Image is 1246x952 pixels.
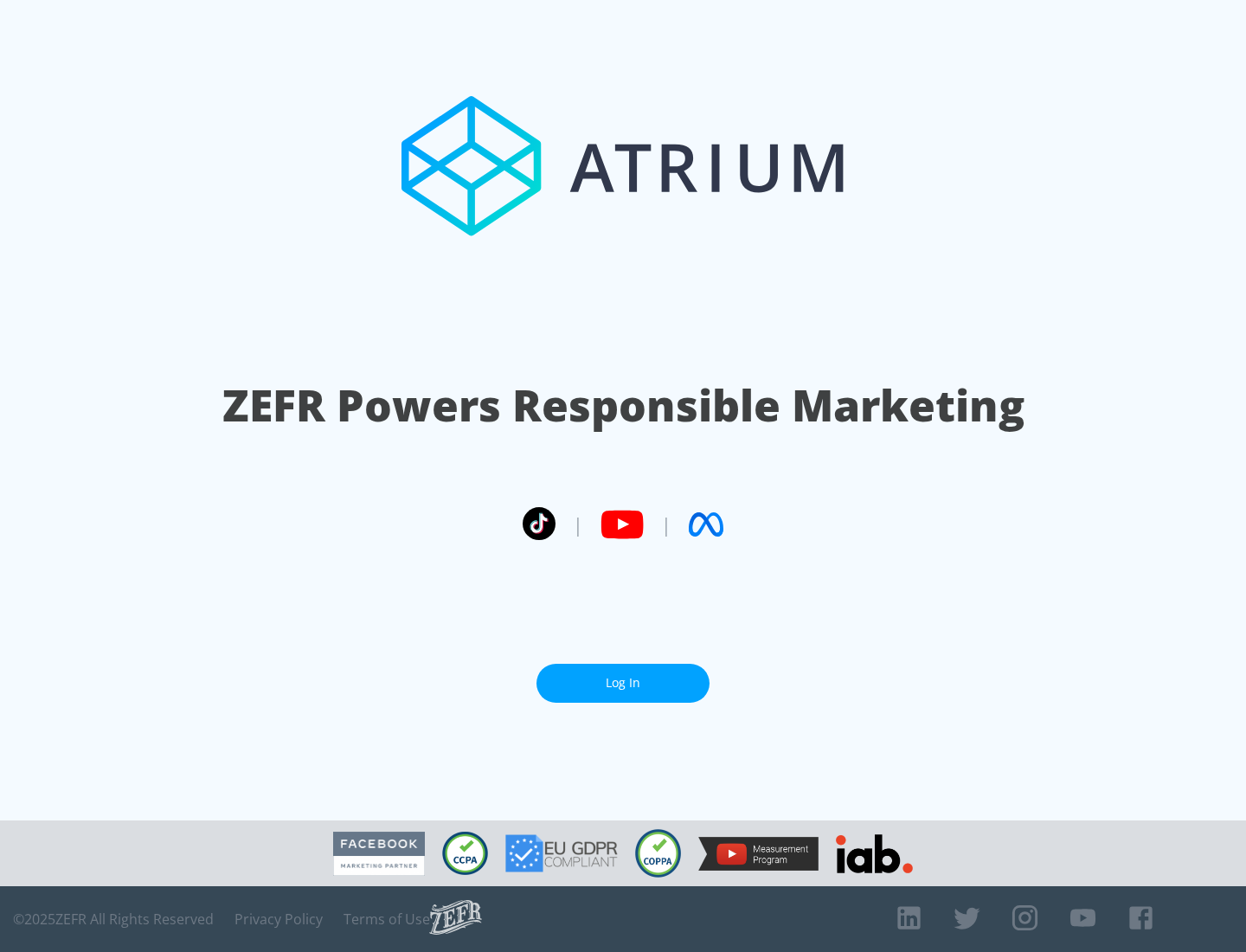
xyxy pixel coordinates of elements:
img: CCPA Compliant [442,832,488,875]
img: GDPR Compliant [505,834,618,872]
span: © 2025 ZEFR All Rights Reserved [13,910,214,928]
h1: ZEFR Powers Responsible Marketing [222,376,1024,435]
span: | [573,511,583,537]
img: Facebook Marketing Partner [333,832,425,876]
a: Log In [536,664,710,703]
img: YouTube Measurement Program [698,837,819,871]
img: COPPA Compliant [635,829,681,878]
span: | [661,511,671,537]
a: Privacy Policy [234,910,323,928]
img: IAB [836,834,913,873]
a: Terms of Use [344,910,430,928]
